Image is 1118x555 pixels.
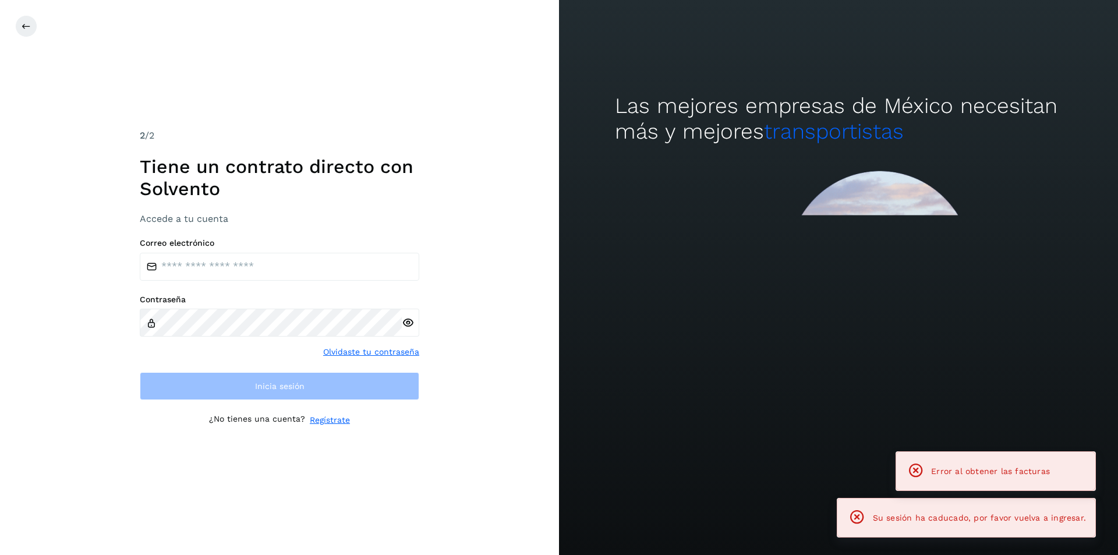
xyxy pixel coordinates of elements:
[140,372,419,400] button: Inicia sesión
[140,295,419,305] label: Contraseña
[873,513,1086,522] span: Su sesión ha caducado, por favor vuelva a ingresar.
[140,213,419,224] h3: Accede a tu cuenta
[615,93,1062,145] h2: Las mejores empresas de México necesitan más y mejores
[310,414,350,426] a: Regístrate
[323,346,419,358] a: Olvidaste tu contraseña
[931,466,1050,476] span: Error al obtener las facturas
[140,129,419,143] div: /2
[764,119,904,144] span: transportistas
[255,382,305,390] span: Inicia sesión
[140,238,419,248] label: Correo electrónico
[209,414,305,426] p: ¿No tienes una cuenta?
[140,155,419,200] h1: Tiene un contrato directo con Solvento
[140,130,145,141] span: 2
